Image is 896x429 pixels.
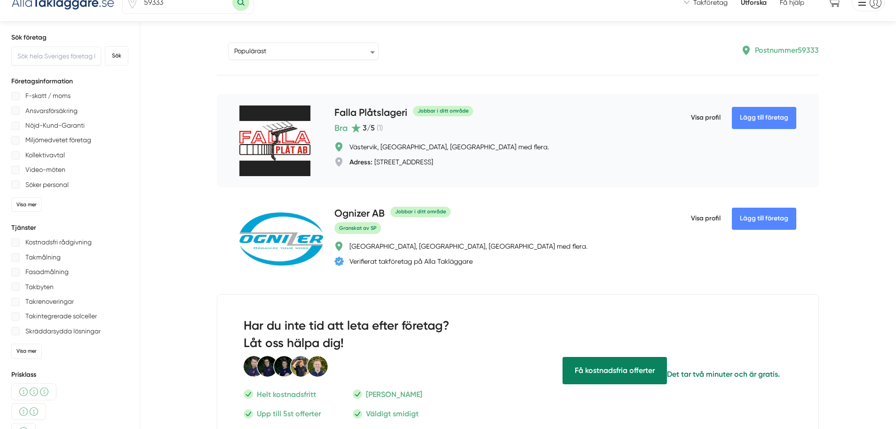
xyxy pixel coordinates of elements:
p: Nöjd-Kund-Garanti [25,120,85,131]
h4: Ognizer AB [334,206,385,222]
p: Upp till 5st offerter [257,408,321,420]
p: Söker personal [25,179,69,191]
p: Takrenoveringar [25,296,74,308]
img: Smartproduktion Personal [244,356,328,377]
img: Falla Plåtslageri [239,105,310,176]
p: Takbyten [25,281,54,293]
: Lägg till företag [732,107,796,129]
p: F-skatt / moms [25,90,71,102]
h2: Har du inte tid att leta efter företag? Låt oss hälpa dig! [244,317,486,356]
h5: Tjänster [11,223,128,233]
p: [PERSON_NAME] [366,389,422,400]
h5: Företagsinformation [11,77,128,86]
p: Kollektivavtal [25,149,65,161]
div: Visa mer [11,344,42,358]
p: Video-möten [25,164,65,176]
div: Medel [11,383,56,400]
div: Jobbar i ditt område [413,106,473,116]
p: Miljömedvetet företag [25,134,91,146]
span: Bra [334,121,348,135]
p: Väldigt smidigt [366,408,419,420]
div: [GEOGRAPHIC_DATA], [GEOGRAPHIC_DATA], [GEOGRAPHIC_DATA] med flera. [349,242,587,251]
p: Takmålning [25,251,61,263]
p: Kostnadsfri rådgivning [25,236,92,248]
p: Takintegrerade solceller [25,310,97,322]
span: Visa profil [691,206,721,231]
div: Visa mer [11,197,42,212]
p: Fasadmålning [25,266,69,278]
h5: Sök företag [11,33,128,42]
input: Sök hela Sveriges företag här... [11,47,101,65]
span: Få hjälp [563,357,667,384]
div: Västervik, [GEOGRAPHIC_DATA], [GEOGRAPHIC_DATA] med flera. [349,142,549,152]
div: Billigare [11,403,46,420]
div: [STREET_ADDRESS] [349,157,433,167]
p: Helt kostnadsfritt [257,389,316,400]
button: Sök [105,46,128,65]
strong: Adress: [349,158,373,166]
p: Ansvarsförsäkring [25,105,78,117]
div: Verifierat takföretag på Alla Takläggare [349,257,473,266]
div: Jobbar i ditt område [390,207,451,217]
span: Visa profil [691,105,721,130]
p: Skräddarsydda lösningar [25,325,101,337]
h5: Prisklass [11,370,128,380]
span: Granskat av SP [334,222,381,234]
: Lägg till företag [732,208,796,229]
img: Ognizer AB [239,212,323,266]
span: 3 /5 [363,123,375,132]
span: ( 1 ) [377,123,383,132]
p: Det tar två minuter och är gratis. [667,368,780,380]
p: Postnummer 59333 [755,44,819,56]
h4: Falla Plåtslageri [334,105,407,121]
